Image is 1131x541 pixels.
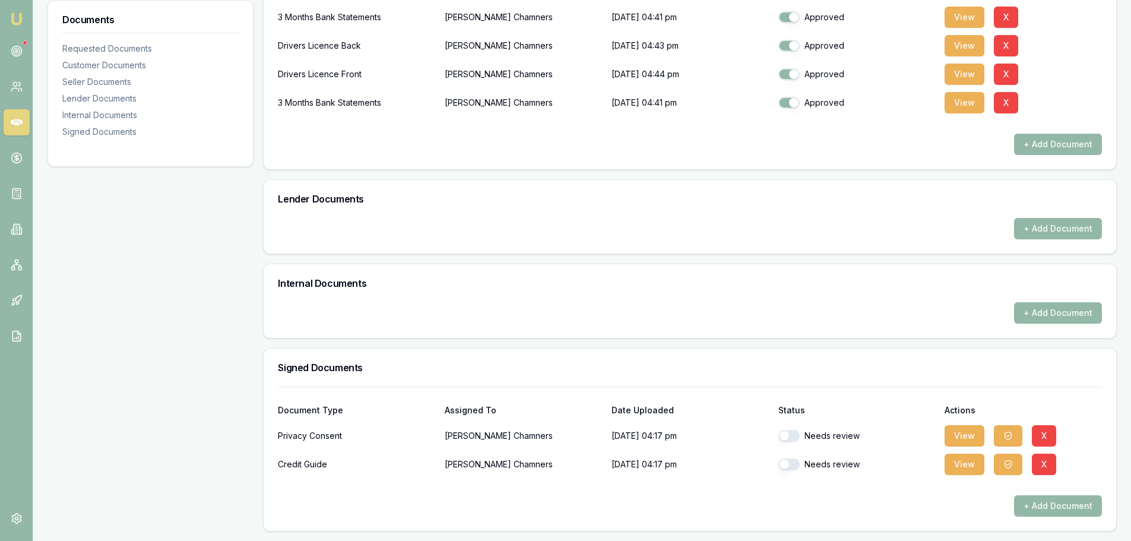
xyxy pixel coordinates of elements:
[9,12,24,26] img: emu-icon-u.png
[278,62,435,86] div: Drivers Licence Front
[445,424,602,448] p: [PERSON_NAME] Chamners
[612,91,769,115] p: [DATE] 04:41 pm
[278,363,1102,372] h3: Signed Documents
[612,62,769,86] p: [DATE] 04:44 pm
[278,279,1102,288] h3: Internal Documents
[778,458,936,470] div: Needs review
[1014,495,1102,517] button: + Add Document
[62,59,239,71] div: Customer Documents
[945,7,984,28] button: View
[778,406,936,415] div: Status
[1014,302,1102,324] button: + Add Document
[62,76,239,88] div: Seller Documents
[278,34,435,58] div: Drivers Licence Back
[278,453,435,476] div: Credit Guide
[278,406,435,415] div: Document Type
[612,453,769,476] p: [DATE] 04:17 pm
[445,34,602,58] p: [PERSON_NAME] Chamners
[994,92,1018,113] button: X
[278,424,435,448] div: Privacy Consent
[612,406,769,415] div: Date Uploaded
[62,43,239,55] div: Requested Documents
[445,62,602,86] p: [PERSON_NAME] Chamners
[278,5,435,29] div: 3 Months Bank Statements
[278,91,435,115] div: 3 Months Bank Statements
[445,406,602,415] div: Assigned To
[778,97,936,109] div: Approved
[62,93,239,105] div: Lender Documents
[1032,454,1056,475] button: X
[62,15,239,24] h3: Documents
[445,91,602,115] p: [PERSON_NAME] Chamners
[778,430,936,442] div: Needs review
[945,92,984,113] button: View
[994,35,1018,56] button: X
[612,424,769,448] p: [DATE] 04:17 pm
[1032,425,1056,447] button: X
[945,425,984,447] button: View
[778,40,936,52] div: Approved
[612,5,769,29] p: [DATE] 04:41 pm
[945,454,984,475] button: View
[62,109,239,121] div: Internal Documents
[994,64,1018,85] button: X
[62,126,239,138] div: Signed Documents
[278,194,1102,204] h3: Lender Documents
[1014,134,1102,155] button: + Add Document
[1014,218,1102,239] button: + Add Document
[778,68,936,80] div: Approved
[945,35,984,56] button: View
[778,11,936,23] div: Approved
[612,34,769,58] p: [DATE] 04:43 pm
[945,406,1102,415] div: Actions
[445,453,602,476] p: [PERSON_NAME] Chamners
[945,64,984,85] button: View
[994,7,1018,28] button: X
[445,5,602,29] p: [PERSON_NAME] Chamners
